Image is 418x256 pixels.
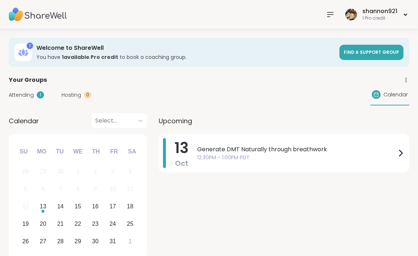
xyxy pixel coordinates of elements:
div: Choose Thursday, October 16th, 2025 [88,199,103,215]
div: Not available Friday, October 10th, 2025 [105,181,120,197]
span: 13 [175,138,188,158]
h3: You have to book a coaching group. [36,53,335,61]
div: 15 [75,201,81,211]
div: 2 [93,167,97,176]
div: Not available Tuesday, September 30th, 2025 [53,164,68,180]
div: Choose Wednesday, October 29th, 2025 [70,233,86,249]
div: 22 [75,219,81,229]
div: 6 [41,184,45,194]
div: Choose Sunday, October 19th, 2025 [18,216,33,232]
div: 1 Pro credit [362,15,397,21]
div: Tu [52,144,68,160]
div: 5 [24,184,27,194]
div: Choose Friday, October 24th, 2025 [105,216,120,232]
div: Choose Saturday, October 18th, 2025 [122,199,138,215]
div: Not available Sunday, October 5th, 2025 [18,181,33,197]
div: Not available Thursday, October 9th, 2025 [88,181,103,197]
div: 20 [40,219,46,229]
div: Th [88,144,104,160]
div: Choose Friday, October 17th, 2025 [105,199,120,215]
div: 1 [37,91,44,99]
div: 14 [57,201,64,211]
div: 7 [59,184,62,194]
div: Not available Saturday, October 4th, 2025 [122,164,138,180]
div: Choose Monday, October 20th, 2025 [35,216,51,232]
div: Mo [33,144,49,160]
div: month 2025-10 [17,163,139,250]
div: Not available Thursday, October 2nd, 2025 [88,164,103,180]
span: Find a support group [344,49,399,55]
div: 30 [92,236,99,246]
div: Not available Monday, October 6th, 2025 [35,181,51,197]
span: Generate DMT Naturally through breathwork [197,145,396,154]
div: Choose Wednesday, October 15th, 2025 [70,199,86,215]
div: 16 [92,201,99,211]
div: Choose Thursday, October 23rd, 2025 [88,216,103,232]
a: Find a support group [339,45,403,60]
div: 28 [22,167,29,176]
div: Not available Wednesday, October 1st, 2025 [70,164,86,180]
span: Hosting [61,91,81,99]
div: 1 [27,43,33,49]
div: 28 [57,236,64,246]
div: 10 [110,184,116,194]
div: 9 [93,184,97,194]
span: Attending [9,91,34,99]
div: 25 [127,219,134,229]
div: 31 [110,236,116,246]
div: 12 [22,201,29,211]
div: Choose Thursday, October 30th, 2025 [88,233,103,249]
div: Not available Saturday, October 11th, 2025 [122,181,138,197]
div: 23 [92,219,99,229]
div: Su [16,144,32,160]
div: Choose Monday, October 13th, 2025 [35,199,51,215]
div: 29 [40,167,46,176]
div: 1 [128,236,132,246]
span: 12:30PM - 1:00PM PDT [197,154,396,161]
span: Upcoming [159,116,192,126]
div: We [70,144,86,160]
div: 18 [127,201,134,211]
div: 13 [40,201,46,211]
img: ShareWell Nav Logo [9,2,67,27]
div: Sa [124,144,140,160]
div: 27 [40,236,46,246]
div: Not available Sunday, October 12th, 2025 [18,199,33,215]
div: Not available Sunday, September 28th, 2025 [18,164,33,180]
div: shannon921 [362,7,397,15]
div: 3 [111,167,114,176]
img: shannon921 [345,9,357,20]
div: Choose Sunday, October 26th, 2025 [18,233,33,249]
span: Calendar [383,91,408,99]
div: 30 [57,167,64,176]
div: Choose Tuesday, October 21st, 2025 [53,216,68,232]
div: 29 [75,236,81,246]
div: Fr [106,144,122,160]
div: 26 [22,236,29,246]
div: 0 [84,91,91,99]
b: 1 available Pro credit [62,53,118,61]
div: Not available Wednesday, October 8th, 2025 [70,181,86,197]
h3: Welcome to ShareWell [36,44,335,52]
span: Calendar [9,116,39,126]
div: Choose Wednesday, October 22nd, 2025 [70,216,86,232]
div: Choose Tuesday, October 14th, 2025 [53,199,68,215]
div: Choose Monday, October 27th, 2025 [35,233,51,249]
span: Oct [175,158,188,168]
div: 1 [76,167,80,176]
div: Choose Saturday, October 25th, 2025 [122,216,138,232]
div: Choose Friday, October 31st, 2025 [105,233,120,249]
span: Your Groups [9,76,47,84]
div: 24 [110,219,116,229]
div: Not available Friday, October 3rd, 2025 [105,164,120,180]
div: 4 [128,167,132,176]
div: 17 [110,201,116,211]
div: Not available Monday, September 29th, 2025 [35,164,51,180]
div: 11 [127,184,134,194]
div: 19 [22,219,29,229]
div: 8 [76,184,80,194]
div: Not available Tuesday, October 7th, 2025 [53,181,68,197]
div: Choose Saturday, November 1st, 2025 [122,233,138,249]
div: Choose Tuesday, October 28th, 2025 [53,233,68,249]
div: 21 [57,219,64,229]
